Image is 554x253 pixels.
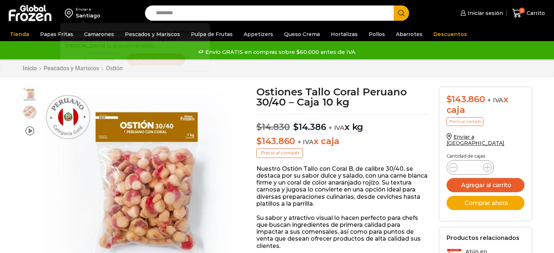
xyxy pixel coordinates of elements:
strong: Santiago [174,29,196,35]
p: x caja [256,136,428,147]
h1: Ostiones Tallo Coral Peruano 30/40 – Caja 10 kg [256,87,428,107]
button: Agregar al carrito [447,178,524,192]
p: Los precios y el stock mostrados corresponden a . Para ver disponibilidad y precios en otras regi... [66,28,205,50]
a: Queso Crema [280,27,323,41]
p: x kg [256,114,428,133]
a: Papas Fritas [36,27,77,41]
a: Appetizers [240,27,277,41]
span: $ [256,122,262,132]
span: $ [256,136,262,146]
input: Product quantity [463,162,477,173]
a: Pescados y Mariscos [43,65,99,72]
bdi: 14.830 [256,122,290,132]
bdi: 143.860 [256,136,295,146]
h2: Productos relacionados [447,234,519,241]
a: Inicio [22,65,37,72]
button: Cambiar Dirección [126,53,186,66]
div: Enviar a [76,7,101,12]
img: address-field-icon.svg [65,7,76,19]
a: 0 Carrito [510,5,547,22]
span: + IVA [329,124,345,131]
div: Santiago [76,12,101,19]
span: Carrito [525,9,545,17]
span: ostion tallo coral [23,105,37,119]
button: Search button [394,5,409,21]
a: Descuentos [430,27,471,41]
nav: Breadcrumb [22,65,123,72]
button: Comprar ahora [447,196,524,210]
span: + IVA [487,96,503,104]
span: Iniciar sesión [466,9,503,17]
a: Abarrotes [392,27,426,41]
p: Precio al contado [256,148,303,158]
p: Nuestro Ostión Tallo con Coral B, de calibre 30/40, se destaca por su sabor dulce y salado, con u... [256,165,428,207]
a: Pollos [365,27,389,41]
p: Cantidad de cajas [447,154,524,159]
p: Precio al contado [447,117,483,126]
span: 0 [519,8,525,13]
a: Iniciar sesión [459,6,503,20]
a: Tienda [6,27,33,41]
a: Hortalizas [327,27,361,41]
bdi: 14.386 [293,122,326,132]
bdi: 143.860 [447,94,485,104]
span: ostion coral 30:40 [23,87,37,102]
p: Su sabor y atractivo visual lo hacen perfecto para chefs que buscan ingredientes de primera calid... [256,214,428,249]
button: Continuar [85,53,123,66]
span: $ [293,122,299,132]
a: Pulpa de Frutas [187,27,236,41]
span: + IVA [298,138,314,146]
span: $ [447,94,452,104]
div: x caja [447,94,524,115]
a: Enviar a [GEOGRAPHIC_DATA] [447,134,505,146]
